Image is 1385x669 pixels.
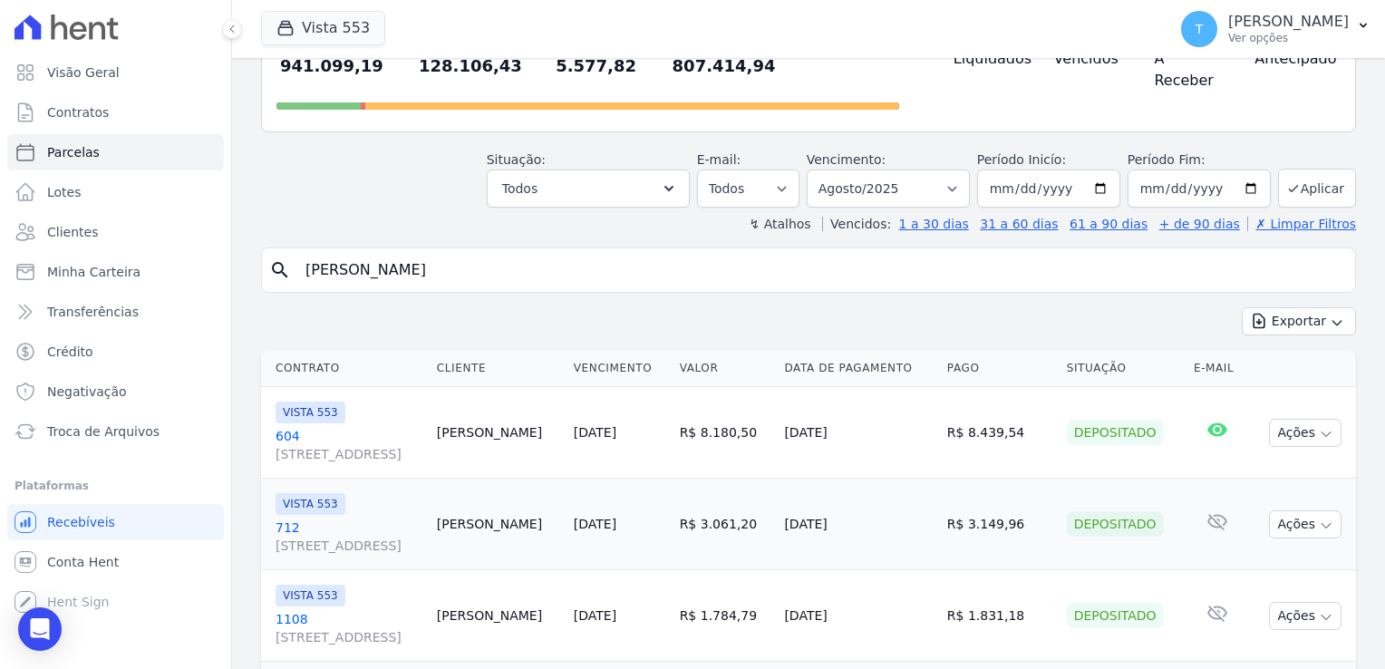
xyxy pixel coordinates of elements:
[47,303,139,321] span: Transferências
[47,263,140,281] span: Minha Carteira
[7,294,224,330] a: Transferências
[7,373,224,410] a: Negativação
[673,387,778,479] td: R$ 8.180,50
[1228,31,1349,45] p: Ver opções
[777,350,939,387] th: Data de Pagamento
[276,585,345,606] span: VISTA 553
[1242,307,1356,335] button: Exportar
[47,513,115,531] span: Recebíveis
[1254,48,1326,70] h4: Antecipado
[47,143,100,161] span: Parcelas
[7,413,224,450] a: Troca de Arquivos
[1054,48,1126,70] h4: Vencidos
[940,350,1060,387] th: Pago
[7,54,224,91] a: Visão Geral
[430,570,567,662] td: [PERSON_NAME]
[574,608,616,623] a: [DATE]
[1269,602,1341,630] button: Ações
[276,537,422,555] span: [STREET_ADDRESS]
[749,217,810,231] label: ↯ Atalhos
[1228,13,1349,31] p: [PERSON_NAME]
[7,334,224,370] a: Crédito
[1196,23,1204,35] span: T
[940,387,1060,479] td: R$ 8.439,54
[502,178,538,199] span: Todos
[276,610,422,646] a: 1108[STREET_ADDRESS]
[7,504,224,540] a: Recebíveis
[1247,217,1356,231] a: ✗ Limpar Filtros
[18,607,62,651] div: Open Intercom Messenger
[47,103,109,121] span: Contratos
[7,174,224,210] a: Lotes
[1278,169,1356,208] button: Aplicar
[276,445,422,463] span: [STREET_ADDRESS]
[487,152,546,167] label: Situação:
[7,544,224,580] a: Conta Hent
[276,493,345,515] span: VISTA 553
[7,254,224,290] a: Minha Carteira
[673,479,778,570] td: R$ 3.061,20
[47,63,120,82] span: Visão Geral
[261,350,430,387] th: Contrato
[777,479,939,570] td: [DATE]
[567,350,673,387] th: Vencimento
[1186,350,1249,387] th: E-mail
[276,427,422,463] a: 604[STREET_ADDRESS]
[777,387,939,479] td: [DATE]
[1067,511,1164,537] div: Depositado
[261,11,385,45] button: Vista 553
[430,479,567,570] td: [PERSON_NAME]
[673,350,778,387] th: Valor
[1154,48,1225,92] h4: A Receber
[47,553,119,571] span: Conta Hent
[47,383,127,401] span: Negativação
[1269,419,1341,447] button: Ações
[1070,217,1148,231] a: 61 a 90 dias
[276,628,422,646] span: [STREET_ADDRESS]
[430,387,567,479] td: [PERSON_NAME]
[1067,420,1164,445] div: Depositado
[47,183,82,201] span: Lotes
[7,214,224,250] a: Clientes
[673,570,778,662] td: R$ 1.784,79
[1269,510,1341,538] button: Ações
[276,519,422,555] a: 712[STREET_ADDRESS]
[697,152,741,167] label: E-mail:
[940,570,1060,662] td: R$ 1.831,18
[47,223,98,241] span: Clientes
[1067,603,1164,628] div: Depositado
[47,422,160,441] span: Troca de Arquivos
[899,217,969,231] a: 1 a 30 dias
[940,479,1060,570] td: R$ 3.149,96
[47,343,93,361] span: Crédito
[7,94,224,131] a: Contratos
[807,152,886,167] label: Vencimento:
[1167,4,1385,54] button: T [PERSON_NAME] Ver opções
[269,259,291,281] i: search
[487,170,690,208] button: Todos
[295,252,1348,288] input: Buscar por nome do lote ou do cliente
[954,48,1025,70] h4: Liquidados
[1128,150,1271,170] label: Período Fim:
[574,425,616,440] a: [DATE]
[430,350,567,387] th: Cliente
[977,152,1066,167] label: Período Inicío:
[7,134,224,170] a: Parcelas
[980,217,1058,231] a: 31 a 60 dias
[15,475,217,497] div: Plataformas
[574,517,616,531] a: [DATE]
[822,217,891,231] label: Vencidos:
[777,570,939,662] td: [DATE]
[1060,350,1186,387] th: Situação
[276,402,345,423] span: VISTA 553
[1159,217,1240,231] a: + de 90 dias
